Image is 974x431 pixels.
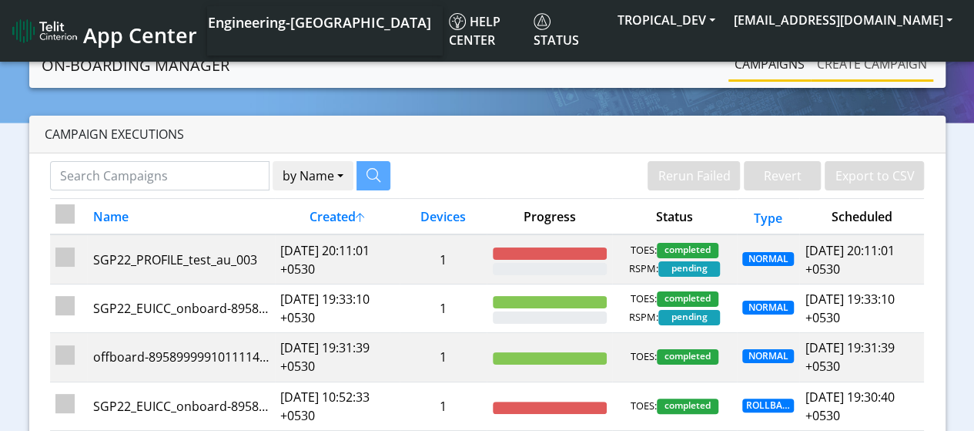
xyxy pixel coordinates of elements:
span: Status [534,13,579,49]
span: Help center [449,13,500,49]
span: TOES: [631,243,657,258]
button: TROPICAL_DEV [608,6,725,34]
button: [EMAIL_ADDRESS][DOMAIN_NAME] [725,6,962,34]
span: completed [657,243,718,258]
span: RSPM: [629,310,658,325]
th: Progress [487,199,611,235]
td: [DATE] 19:31:39 +0530 [275,333,400,382]
span: [DATE] 19:31:39 +0530 [805,339,894,375]
td: [DATE] 19:33:10 +0530 [275,284,400,332]
span: [DATE] 19:33:10 +0530 [805,291,894,326]
span: completed [657,399,718,414]
th: Status [612,199,737,235]
div: offboard-89589999910111149981_1 [93,348,269,366]
span: TOES: [631,291,657,307]
img: status.svg [534,13,551,30]
a: Status [527,6,608,56]
div: SGP22_EUICC_onboard-89589999910111149981-1 [93,397,269,416]
img: knowledge.svg [449,13,466,30]
a: Your current platform instance [207,6,430,37]
span: TOES: [631,349,657,365]
span: App Center [83,21,197,49]
span: [DATE] 20:11:01 +0530 [805,242,894,278]
span: [DATE] 19:30:40 +0530 [805,389,894,424]
button: Export to CSV [825,161,924,190]
span: ROLLBACK [742,399,794,412]
span: Engineering-[GEOGRAPHIC_DATA] [208,13,431,32]
a: Create campaign [811,49,933,79]
span: NORMAL [742,349,794,363]
td: 1 [400,284,487,332]
td: [DATE] 20:11:01 +0530 [275,234,400,284]
th: Scheduled [799,199,924,235]
span: completed [657,291,718,307]
span: pending [658,310,720,325]
img: logo-telit-cinterion-gw-new.png [12,19,77,43]
div: SGP22_EUICC_onboard-89589999910111149981-3 [93,299,269,318]
input: Search Campaigns [50,161,269,190]
a: On-Boarding Manager [42,50,229,81]
div: SGP22_PROFILE_test_au_003 [93,251,269,269]
th: Created [275,199,400,235]
div: Campaign Executions [29,116,946,153]
td: 1 [400,333,487,382]
button: Revert [744,161,821,190]
span: NORMAL [742,252,794,266]
td: [DATE] 10:52:33 +0530 [275,382,400,430]
span: NORMAL [742,301,794,315]
span: completed [657,349,718,365]
a: Campaigns [728,49,811,79]
td: 1 [400,382,487,430]
a: App Center [12,15,195,48]
span: RSPM: [629,261,658,277]
th: Type [737,199,799,235]
td: 1 [400,234,487,284]
a: Help center [443,6,527,56]
button: by Name [273,161,353,190]
span: TOES: [631,399,657,414]
th: Devices [400,199,487,235]
span: pending [658,261,720,277]
button: Rerun Failed [648,161,740,190]
th: Name [87,199,274,235]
